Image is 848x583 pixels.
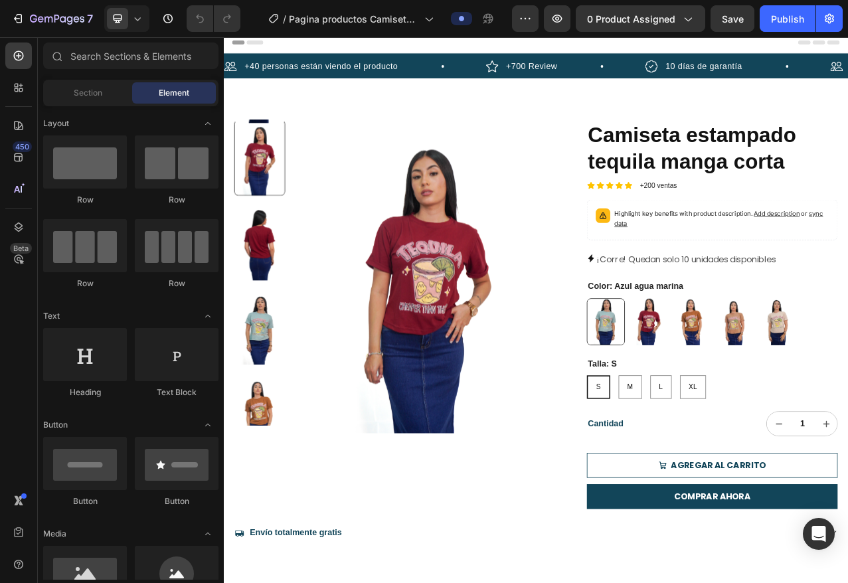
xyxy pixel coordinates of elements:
[197,113,218,134] span: Toggle open
[477,282,705,301] p: ¡Corre! Quedan solo 10 unidades disponibles
[711,5,754,32] button: Save
[464,317,588,333] legend: Color: Azul agua marina
[159,87,189,99] span: Element
[464,112,784,184] h1: Camiseta estampado tequila manga corta
[135,194,218,206] div: Row
[43,495,127,507] div: Button
[475,448,481,458] span: S
[594,448,604,458] span: XL
[576,5,705,32] button: 0 product assigned
[724,485,754,515] input: quantity
[13,141,32,152] div: 450
[43,118,69,129] span: Layout
[10,243,32,254] div: Beta
[135,278,218,290] div: Row
[283,12,286,26] span: /
[361,36,426,52] p: +700 Review
[43,194,127,206] div: Row
[135,495,218,507] div: Button
[135,386,218,398] div: Text Block
[677,226,735,236] span: Add description
[187,5,240,32] div: Undo/Redo
[197,414,218,436] span: Toggle open
[43,278,127,290] div: Row
[464,537,784,569] button: AGREGAR AL CARRITO
[43,42,218,69] input: Search Sections & Elements
[556,448,560,458] span: L
[5,5,99,32] button: 7
[74,87,102,99] span: Section
[564,36,661,52] p: 10 días de garantía
[754,485,784,515] button: increment
[43,419,68,431] span: Button
[499,226,765,250] span: or
[571,546,693,560] div: AGREGAR AL CARRITO
[693,485,724,515] button: decrement
[464,416,503,432] legend: Talla: S
[771,12,804,26] div: Publish
[465,493,620,507] p: Cantidad
[197,523,218,544] span: Toggle open
[499,225,772,252] p: Highlight key benefits with product description.
[43,310,60,322] span: Text
[43,528,66,540] span: Media
[515,448,523,458] span: M
[722,13,744,25] span: Save
[760,5,815,32] button: Publish
[43,386,127,398] div: Heading
[531,191,578,202] p: +200 ventas
[587,12,675,26] span: 0 product assigned
[197,305,218,327] span: Toggle open
[224,33,848,543] iframe: Design area
[499,226,765,250] span: sync data
[289,12,419,26] span: Pagina productos Camiseta [PERSON_NAME]
[87,11,93,27] p: 7
[803,518,835,550] div: Open Intercom Messenger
